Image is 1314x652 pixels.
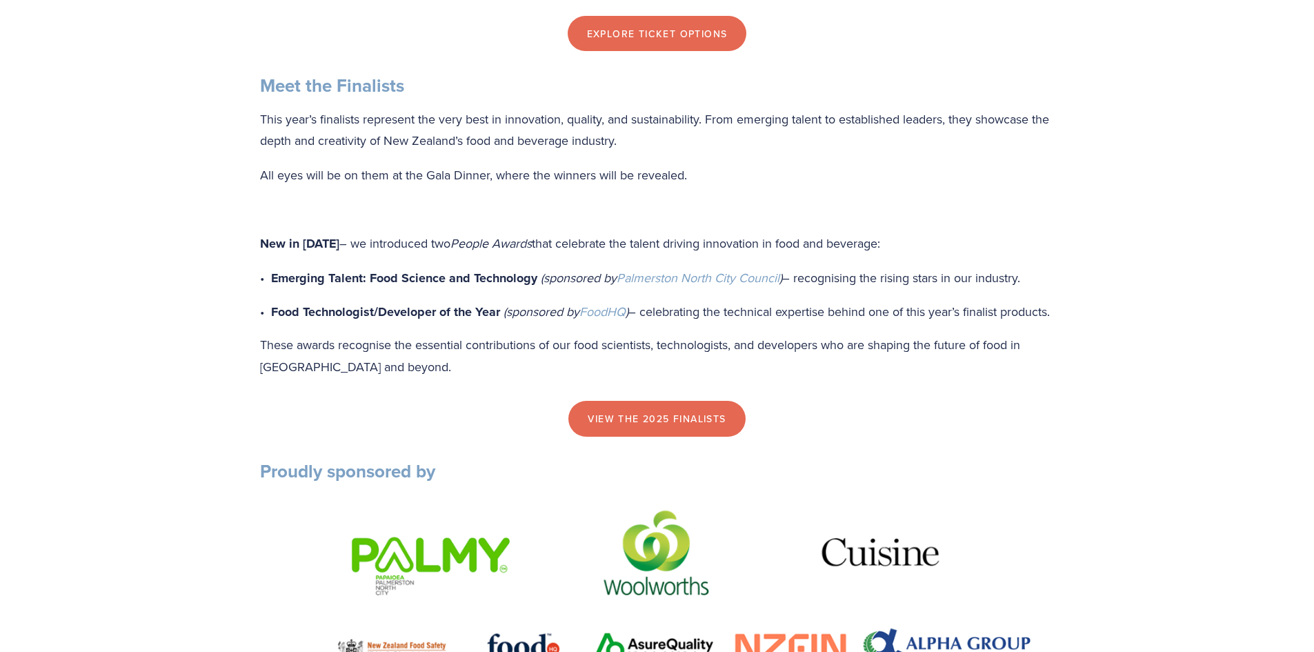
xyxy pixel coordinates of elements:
[260,233,1055,255] p: – we introduced two that celebrate the talent driving innovation in food and beverage:
[271,303,500,321] strong: Food Technologist/Developer of the Year
[617,269,779,286] a: Palmerston North City Council
[779,269,782,286] em: )
[260,108,1055,152] p: This year’s finalists represent the very best in innovation, quality, and sustainability. From em...
[260,458,435,484] strong: Proudly sponsored by
[271,267,1055,290] p: – recognising the rising stars in our industry.
[271,269,537,287] strong: Emerging Talent: Food Science and Technology
[626,303,628,320] em: )
[260,72,404,99] strong: Meet the Finalists
[579,303,626,320] a: FoodHQ
[504,303,579,320] em: (sponsored by
[260,164,1055,186] p: All eyes will be on them at the Gala Dinner, where the winners will be revealed.
[541,269,617,286] em: (sponsored by
[568,16,747,52] a: Explore Ticket Options
[271,301,1055,324] p: – celebrating the technical expertise behind one of this year’s finalist products.
[568,401,745,437] a: view the 2025 finalists
[260,235,339,253] strong: New in [DATE]
[260,334,1055,377] p: These awards recognise the essential contributions of our food scientists, technologists, and dev...
[450,235,532,252] em: People Awards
